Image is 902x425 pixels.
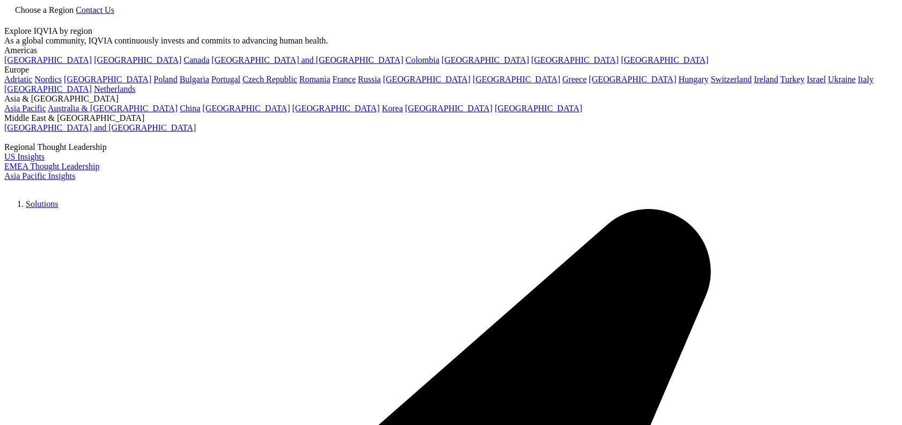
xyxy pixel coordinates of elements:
[76,5,114,15] a: Contact Us
[4,162,99,171] a: EMEA Thought Leadership
[180,104,200,113] a: China
[4,65,898,75] div: Europe
[406,55,439,64] a: Colombia
[4,123,196,132] a: [GEOGRAPHIC_DATA] and [GEOGRAPHIC_DATA]
[211,55,403,64] a: [GEOGRAPHIC_DATA] and [GEOGRAPHIC_DATA]
[562,75,586,84] a: Greece
[153,75,177,84] a: Poland
[292,104,380,113] a: [GEOGRAPHIC_DATA]
[94,55,181,64] a: [GEOGRAPHIC_DATA]
[4,171,75,181] a: Asia Pacific Insights
[4,94,898,104] div: Asia & [GEOGRAPHIC_DATA]
[94,84,135,93] a: Netherlands
[754,75,778,84] a: Ireland
[4,104,46,113] a: Asia Pacific
[48,104,178,113] a: Australia & [GEOGRAPHIC_DATA]
[26,199,58,208] a: Solutions
[4,84,92,93] a: [GEOGRAPHIC_DATA]
[333,75,356,84] a: France
[383,75,471,84] a: [GEOGRAPHIC_DATA]
[15,5,74,15] span: Choose a Region
[211,75,240,84] a: Portugal
[495,104,582,113] a: [GEOGRAPHIC_DATA]
[4,26,898,36] div: Explore IQVIA by region
[405,104,493,113] a: [GEOGRAPHIC_DATA]
[202,104,290,113] a: [GEOGRAPHIC_DATA]
[34,75,62,84] a: Nordics
[4,113,898,123] div: Middle East & [GEOGRAPHIC_DATA]
[4,152,45,161] a: US Insights
[4,55,92,64] a: [GEOGRAPHIC_DATA]
[4,36,898,46] div: As a global community, IQVIA continuously invests and commits to advancing human health.
[180,75,209,84] a: Bulgaria
[807,75,826,84] a: Israel
[780,75,805,84] a: Turkey
[589,75,676,84] a: [GEOGRAPHIC_DATA]
[678,75,708,84] a: Hungary
[473,75,560,84] a: [GEOGRAPHIC_DATA]
[4,75,32,84] a: Adriatic
[4,142,898,152] div: Regional Thought Leadership
[531,55,619,64] a: [GEOGRAPHIC_DATA]
[358,75,381,84] a: Russia
[710,75,751,84] a: Switzerland
[299,75,331,84] a: Romania
[382,104,403,113] a: Korea
[828,75,856,84] a: Ukraine
[858,75,874,84] a: Italy
[184,55,209,64] a: Canada
[4,46,898,55] div: Americas
[621,55,708,64] a: [GEOGRAPHIC_DATA]
[243,75,297,84] a: Czech Republic
[442,55,529,64] a: [GEOGRAPHIC_DATA]
[64,75,151,84] a: [GEOGRAPHIC_DATA]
